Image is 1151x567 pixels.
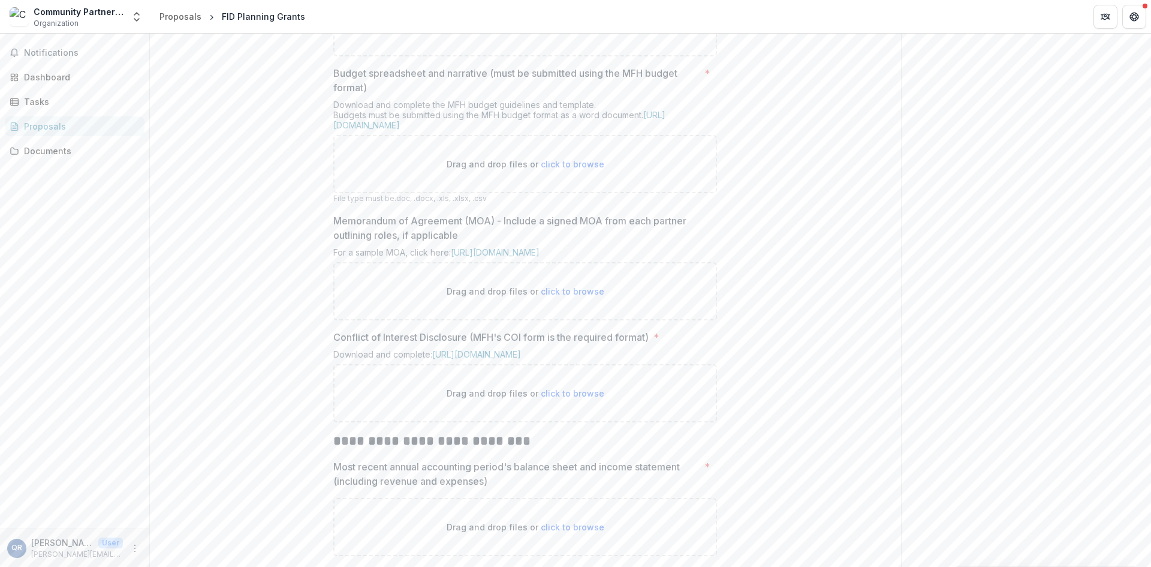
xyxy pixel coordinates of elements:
[5,92,144,112] a: Tasks
[1093,5,1117,29] button: Partners
[155,8,206,25] a: Proposals
[159,10,201,23] div: Proposals
[333,349,717,364] div: Download and complete:
[333,247,717,262] div: For a sample MOA, click here:
[451,247,540,257] a: [URL][DOMAIN_NAME]
[128,5,145,29] button: Open entity switcher
[34,18,79,29] span: Organization
[333,100,717,135] div: Download and complete the MFH budget guidelines and template. Budgets must be submitted using the...
[155,8,310,25] nav: breadcrumb
[333,214,710,242] p: Memorandum of Agreement (MOA) - Include a signed MOA from each partner outlining roles, if applic...
[447,158,604,170] p: Drag and drop files or
[5,116,144,136] a: Proposals
[34,5,123,18] div: Community Partnership of [GEOGRAPHIC_DATA][US_STATE]
[5,67,144,87] a: Dashboard
[333,330,649,344] p: Conflict of Interest Disclosure (MFH's COI form is the required format)
[24,120,135,133] div: Proposals
[447,387,604,400] p: Drag and drop files or
[128,541,142,556] button: More
[541,522,604,532] span: click to browse
[11,544,22,552] div: Quinton Roberts
[541,388,604,398] span: click to browse
[24,95,135,108] div: Tasks
[432,349,521,359] a: [URL][DOMAIN_NAME]
[447,521,604,533] p: Drag and drop files or
[98,538,123,548] p: User
[24,145,135,157] div: Documents
[5,43,144,62] button: Notifications
[24,48,140,58] span: Notifications
[24,71,135,83] div: Dashboard
[31,549,123,560] p: [PERSON_NAME][EMAIL_ADDRESS][DOMAIN_NAME]
[447,285,604,298] p: Drag and drop files or
[10,7,29,26] img: Community Partnership of Southeast Missouri
[222,10,305,23] div: FID Planning Grants
[333,110,665,130] a: [URL][DOMAIN_NAME]
[333,193,717,204] p: File type must be .doc, .docx, .xls, .xlsx, .csv
[333,460,700,488] p: Most recent annual accounting period's balance sheet and income statement (including revenue and ...
[1122,5,1146,29] button: Get Help
[541,159,604,169] span: click to browse
[333,66,700,95] p: Budget spreadsheet and narrative (must be submitted using the MFH budget format)
[5,141,144,161] a: Documents
[541,286,604,296] span: click to browse
[31,536,94,549] p: [PERSON_NAME]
